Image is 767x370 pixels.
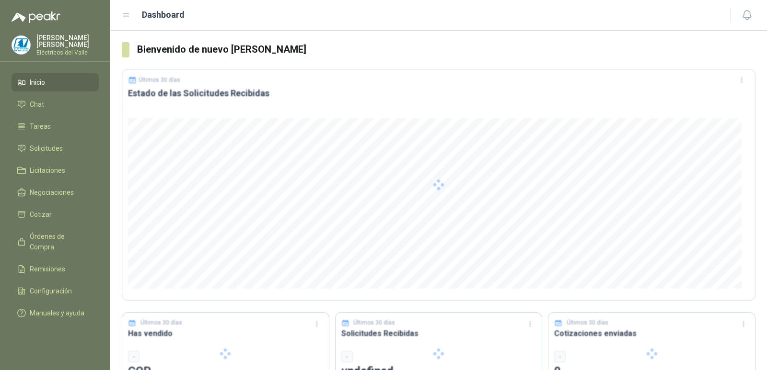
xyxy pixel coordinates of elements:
[12,117,99,135] a: Tareas
[30,264,65,274] span: Remisiones
[30,209,52,220] span: Cotizar
[30,143,63,154] span: Solicitudes
[30,77,45,88] span: Inicio
[30,231,90,252] span: Órdenes de Compra
[12,11,60,23] img: Logo peakr
[12,227,99,256] a: Órdenes de Compra
[12,282,99,300] a: Configuración
[12,73,99,91] a: Inicio
[12,139,99,157] a: Solicitudes
[12,183,99,202] a: Negociaciones
[36,50,99,56] p: Eléctricos del Valle
[30,99,44,110] span: Chat
[137,42,755,57] h3: Bienvenido de nuevo [PERSON_NAME]
[12,95,99,113] a: Chat
[142,8,185,22] h1: Dashboard
[12,260,99,278] a: Remisiones
[30,165,65,176] span: Licitaciones
[30,121,51,132] span: Tareas
[30,187,74,198] span: Negociaciones
[12,304,99,322] a: Manuales y ayuda
[36,34,99,48] p: [PERSON_NAME] [PERSON_NAME]
[30,308,84,318] span: Manuales y ayuda
[12,36,30,54] img: Company Logo
[30,286,72,296] span: Configuración
[12,161,99,179] a: Licitaciones
[12,205,99,224] a: Cotizar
